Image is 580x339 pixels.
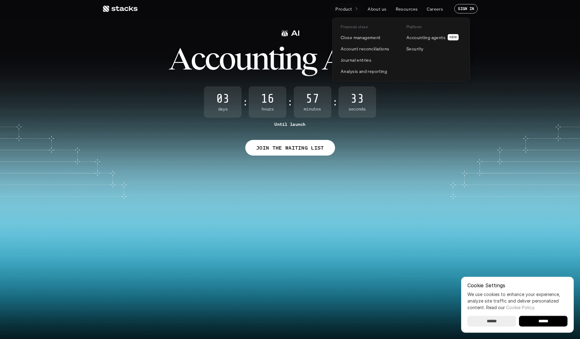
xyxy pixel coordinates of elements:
[467,283,567,288] p: Cookie Settings
[406,34,445,41] p: Accounting agents
[341,25,368,29] p: Financial close
[341,68,387,74] p: Analysis and reporting
[392,3,422,14] a: Resources
[284,44,301,73] span: n
[335,6,352,12] p: Product
[243,97,247,107] strong: :
[364,3,390,14] a: About us
[454,4,478,13] a: SIGN IN
[403,32,465,43] a: Accounting agentsNEW
[205,44,219,73] span: c
[256,143,324,152] p: JOIN THE WAITING LIST
[341,45,389,52] p: Account reconciliations
[191,44,205,73] span: c
[294,93,331,105] span: 57
[450,35,457,39] h2: NEW
[219,44,235,73] span: o
[294,106,331,112] span: Minutes
[235,44,251,73] span: u
[341,57,371,63] p: Journal entries
[251,44,268,73] span: n
[338,93,376,105] span: 33
[423,3,447,14] a: Careers
[427,6,443,12] p: Careers
[333,97,337,107] strong: :
[406,45,423,52] p: Security
[277,44,284,73] span: i
[403,43,465,54] a: Security
[268,44,277,73] span: t
[337,54,399,65] a: Journal entries
[322,44,343,73] span: A
[301,44,316,73] span: g
[368,6,386,12] p: About us
[169,44,191,73] span: A
[249,106,286,112] span: Hours
[249,93,286,105] span: 16
[506,305,534,310] a: Cookie Policy
[204,106,242,112] span: Days
[287,97,292,107] strong: :
[467,291,567,311] p: We use cookies to enhance your experience, analyze site traffic and deliver personalized content.
[338,106,376,112] span: Seconds
[341,34,381,41] p: Close management
[396,6,418,12] p: Resources
[337,65,399,77] a: Analysis and reporting
[337,43,399,54] a: Account reconciliations
[337,32,399,43] a: Close management
[458,7,474,11] p: SIGN IN
[204,93,242,105] span: 03
[406,25,422,29] p: Platform
[486,305,535,310] span: Read our .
